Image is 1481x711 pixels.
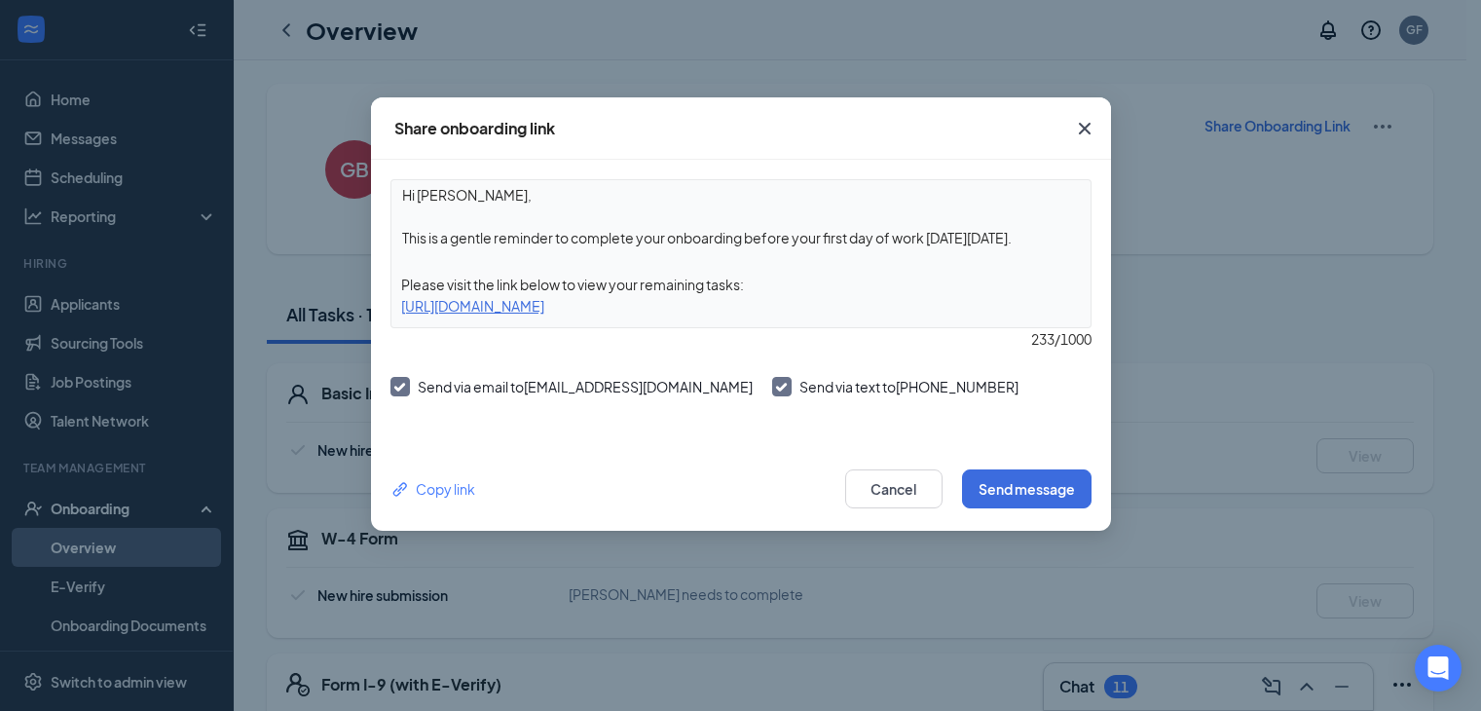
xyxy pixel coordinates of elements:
span: Send via email to [EMAIL_ADDRESS][DOMAIN_NAME] [418,378,753,395]
span: Send via text to [PHONE_NUMBER] [799,378,1018,395]
div: Share onboarding link [394,118,555,139]
textarea: Hi [PERSON_NAME], This is a gentle reminder to complete your onboarding before your first day of ... [391,180,1091,252]
div: Please visit the link below to view your remaining tasks: [391,274,1091,295]
button: Send message [962,469,1092,508]
div: [URL][DOMAIN_NAME] [391,295,1091,317]
svg: Link [390,479,411,500]
button: Link Copy link [390,478,475,500]
div: Open Intercom Messenger [1415,645,1462,692]
svg: Cross [1073,117,1096,140]
div: 233 / 1000 [390,328,1092,350]
div: Copy link [390,478,475,500]
button: Close [1058,97,1111,160]
button: Cancel [845,469,943,508]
